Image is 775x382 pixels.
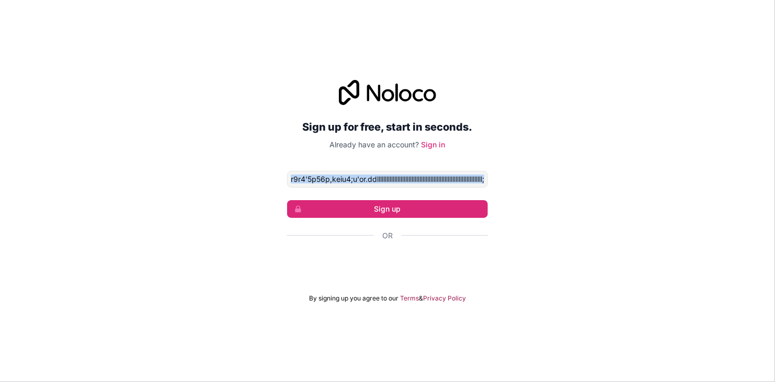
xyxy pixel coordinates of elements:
[382,230,393,241] span: Or
[400,294,419,303] a: Terms
[419,294,423,303] span: &
[423,294,466,303] a: Privacy Policy
[421,140,446,149] a: Sign in
[287,118,488,136] h2: Sign up for free, start in seconds.
[309,294,398,303] span: By signing up you agree to our
[287,171,488,188] input: Email address
[282,252,493,275] iframe: Sign in with Google Button
[330,140,419,149] span: Already have an account?
[287,200,488,218] button: Sign up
